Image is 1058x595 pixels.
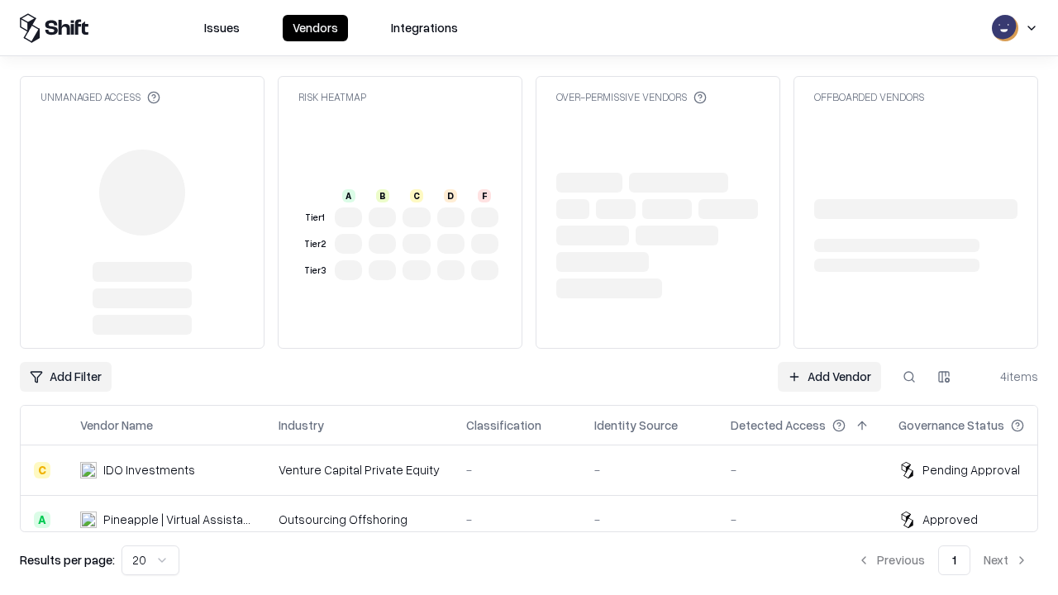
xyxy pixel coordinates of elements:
div: Over-Permissive Vendors [556,90,707,104]
div: Outsourcing Offshoring [279,511,440,528]
div: - [466,461,568,478]
div: Tier 3 [302,264,328,278]
div: Detected Access [731,416,826,434]
div: IDO Investments [103,461,195,478]
div: D [444,189,457,202]
div: - [594,511,704,528]
div: Industry [279,416,324,434]
div: Offboarded Vendors [814,90,924,104]
div: A [342,189,355,202]
div: Venture Capital Private Equity [279,461,440,478]
button: 1 [938,545,970,575]
div: F [478,189,491,202]
img: IDO Investments [80,462,97,478]
div: B [376,189,389,202]
a: Add Vendor [778,362,881,392]
nav: pagination [847,545,1038,575]
div: - [731,461,872,478]
div: A [34,512,50,528]
div: Governance Status [898,416,1004,434]
button: Add Filter [20,362,112,392]
div: Unmanaged Access [41,90,160,104]
div: Tier 2 [302,237,328,251]
button: Integrations [381,15,468,41]
div: 4 items [972,368,1038,385]
button: Vendors [283,15,348,41]
div: - [466,511,568,528]
div: C [410,189,423,202]
div: Vendor Name [80,416,153,434]
p: Results per page: [20,551,115,569]
div: Pineapple | Virtual Assistant Agency [103,511,252,528]
div: Identity Source [594,416,678,434]
div: Pending Approval [922,461,1020,478]
div: - [731,511,872,528]
div: C [34,462,50,478]
div: Risk Heatmap [298,90,366,104]
div: Classification [466,416,541,434]
button: Issues [194,15,250,41]
img: Pineapple | Virtual Assistant Agency [80,512,97,528]
div: Approved [922,511,978,528]
div: Tier 1 [302,211,328,225]
div: - [594,461,704,478]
